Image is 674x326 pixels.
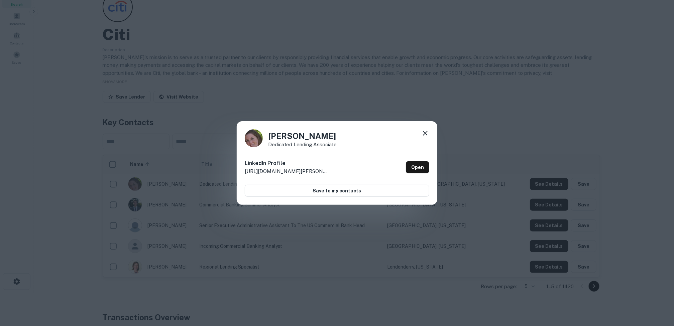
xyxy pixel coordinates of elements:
[268,142,337,147] p: Dedicated Lending Associate
[245,185,429,197] button: Save to my contacts
[406,161,429,173] a: Open
[641,273,674,305] iframe: Chat Widget
[245,167,328,175] p: [URL][DOMAIN_NAME][PERSON_NAME]
[245,129,263,147] img: 1516509749266
[245,159,328,167] h6: LinkedIn Profile
[268,130,337,142] h4: [PERSON_NAME]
